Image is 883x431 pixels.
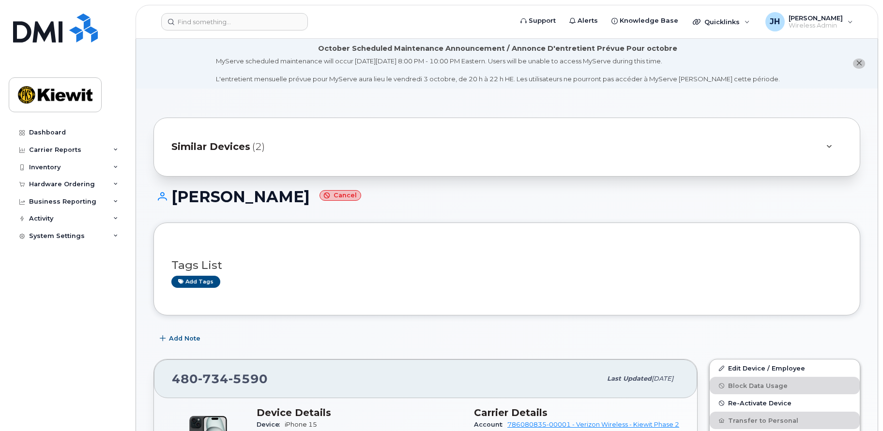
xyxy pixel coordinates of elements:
[710,394,860,412] button: Re-Activate Device
[320,190,361,201] small: Cancel
[172,372,268,386] span: 480
[841,389,876,424] iframe: Messenger Launcher
[710,377,860,394] button: Block Data Usage
[216,57,780,84] div: MyServe scheduled maintenance will occur [DATE][DATE] 8:00 PM - 10:00 PM Eastern. Users will be u...
[285,421,317,428] span: iPhone 15
[710,359,860,377] a: Edit Device / Employee
[171,140,250,154] span: Similar Devices
[318,44,677,54] div: October Scheduled Maintenance Announcement / Annonce D'entretient Prévue Pour octobre
[257,421,285,428] span: Device
[169,334,200,343] span: Add Note
[257,407,462,418] h3: Device Details
[853,59,865,69] button: close notification
[228,372,268,386] span: 5590
[252,140,265,154] span: (2)
[171,276,220,288] a: Add tags
[507,421,679,428] a: 786080835-00001 - Verizon Wireless - Kiewit Phase 2
[153,330,209,347] button: Add Note
[607,375,652,382] span: Last updated
[710,412,860,429] button: Transfer to Personal
[652,375,673,382] span: [DATE]
[728,400,792,407] span: Re-Activate Device
[153,188,860,205] h1: [PERSON_NAME]
[171,259,842,271] h3: Tags List
[474,407,680,418] h3: Carrier Details
[198,372,228,386] span: 734
[474,421,507,428] span: Account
